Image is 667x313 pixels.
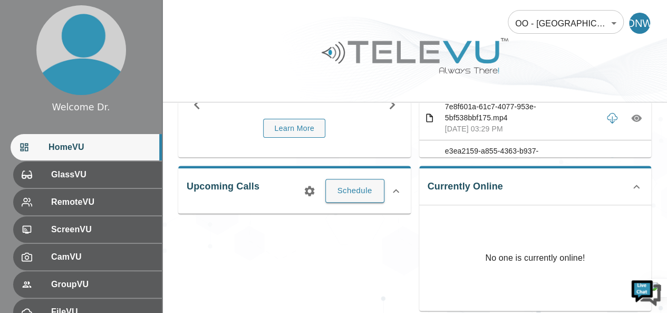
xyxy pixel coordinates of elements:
img: Logo [320,34,510,78]
div: GlassVU [13,162,162,188]
div: RemoteVU [13,189,162,215]
span: GroupVU [51,278,153,291]
div: HomeVU [11,134,162,160]
p: e3ea2159-a855-4363-b937-e30676a0b4bd.mp4 [445,146,597,168]
div: Minimize live chat window [173,5,198,31]
textarea: Type your message and hit 'Enter' [5,204,201,241]
div: Welcome Dr. [52,100,110,114]
img: d_736959983_company_1615157101543_736959983 [18,49,44,75]
button: Learn More [263,119,325,138]
span: GlassVU [51,168,153,181]
img: Chat Widget [630,276,662,308]
div: ScreenVU [13,216,162,243]
button: Schedule [325,179,384,202]
div: DNW [629,13,650,34]
span: HomeVU [49,141,153,154]
div: CamVU [13,244,162,270]
span: ScreenVU [51,223,153,236]
img: profile.png [36,5,126,95]
p: No one is currently online! [485,205,585,311]
span: We're online! [61,91,146,197]
p: [DATE] 03:29 PM [445,124,597,135]
div: Chat with us now [55,55,177,69]
p: 7e8f601a-61c7-4077-953e-5bf538bbf175.mp4 [445,101,597,124]
div: GroupVU [13,271,162,298]
div: OO - [GEOGRAPHIC_DATA] - N. Were [508,8,624,38]
span: RemoteVU [51,196,153,208]
span: CamVU [51,251,153,263]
